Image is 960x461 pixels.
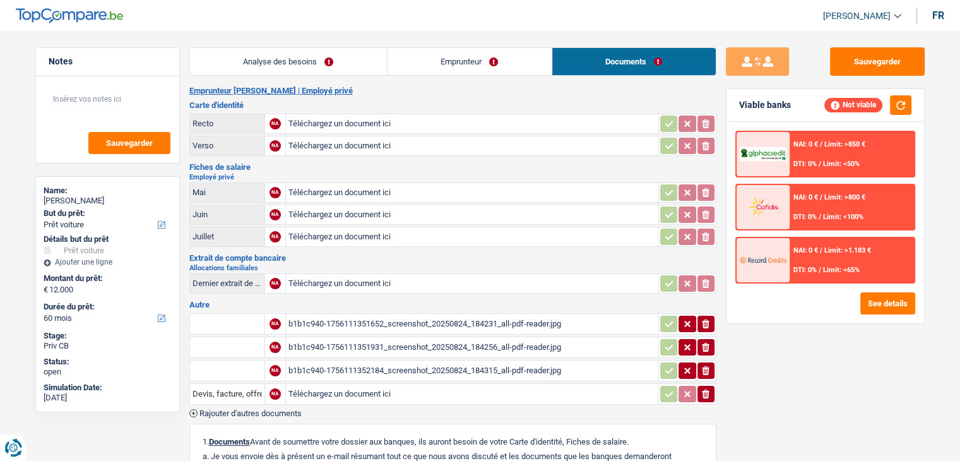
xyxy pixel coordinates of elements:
[270,342,281,353] div: NA
[106,139,153,147] span: Sauvegarder
[739,100,791,111] div: Viable banks
[813,6,901,27] a: [PERSON_NAME]
[44,341,172,351] div: Priv CB
[740,195,786,219] img: Cofidis
[49,56,167,67] h5: Notes
[388,48,552,75] a: Emprunteur
[193,188,262,197] div: Mai
[270,388,281,400] div: NA
[88,132,170,154] button: Sauvegarder
[830,47,925,76] button: Sauvegarder
[203,452,703,461] p: a. Je vous envoie dès à présent un e-mail résumant tout ce que nous avons discuté et les doc...
[44,258,172,266] div: Ajouter une ligne
[793,193,818,201] span: NAI: 0 €
[44,302,169,312] label: Durée du prêt:
[860,292,915,314] button: See details
[193,119,262,128] div: Recto
[824,193,865,201] span: Limit: >800 €
[190,48,387,75] a: Analyse des besoins
[793,266,817,274] span: DTI: 0%
[819,160,821,168] span: /
[44,208,169,219] label: But du prêt:
[44,331,172,341] div: Stage:
[270,118,281,129] div: NA
[819,213,821,221] span: /
[189,163,716,171] h3: Fiches de salaire
[823,11,891,21] span: [PERSON_NAME]
[819,266,821,274] span: /
[189,254,716,262] h3: Extrait de compte bancaire
[44,196,172,206] div: [PERSON_NAME]
[824,246,871,254] span: Limit: >1.183 €
[270,318,281,330] div: NA
[823,213,863,221] span: Limit: <100%
[270,209,281,220] div: NA
[740,248,786,272] img: Record Credits
[44,383,172,393] div: Simulation Date:
[823,160,860,168] span: Limit: <50%
[552,48,716,75] a: Documents
[270,187,281,198] div: NA
[793,213,817,221] span: DTI: 0%
[740,147,786,162] img: AlphaCredit
[44,393,172,403] div: [DATE]
[270,231,281,242] div: NA
[270,278,281,289] div: NA
[16,8,123,23] img: TopCompare Logo
[193,232,262,241] div: Juillet
[823,266,860,274] span: Limit: <65%
[44,357,172,367] div: Status:
[824,140,865,148] span: Limit: >850 €
[189,409,302,417] button: Rajouter d'autres documents
[193,141,262,150] div: Verso
[189,101,716,109] h3: Carte d'identité
[193,278,262,288] div: Dernier extrait de compte pour vos allocations familiales
[932,9,944,21] div: fr
[288,338,656,357] div: b1b1c940-1756111351931_screenshot_20250824_184256_all-pdf-reader.jpg
[793,140,818,148] span: NAI: 0 €
[820,246,822,254] span: /
[44,273,169,284] label: Montant du prêt:
[270,365,281,376] div: NA
[189,86,716,96] h2: Emprunteur [PERSON_NAME] | Employé privé
[270,140,281,152] div: NA
[288,361,656,380] div: b1b1c940-1756111352184_screenshot_20250824_184315_all-pdf-reader.jpg
[793,160,817,168] span: DTI: 0%
[189,301,716,309] h3: Autre
[44,367,172,377] div: open
[820,193,822,201] span: /
[44,234,172,244] div: Détails but du prêt
[209,437,250,446] span: Documents
[44,186,172,196] div: Name:
[189,174,716,181] h2: Employé privé
[199,409,302,417] span: Rajouter d'autres documents
[44,285,48,295] span: €
[193,210,262,219] div: Juin
[824,98,882,112] div: Not viable
[203,437,703,446] p: 1. Avant de soumettre votre dossier aux banques, ils auront besoin de votre Carte d'identité, Fic...
[820,140,822,148] span: /
[189,265,716,272] h2: Allocations familiales
[793,246,818,254] span: NAI: 0 €
[288,314,656,333] div: b1b1c940-1756111351652_screenshot_20250824_184231_all-pdf-reader.jpg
